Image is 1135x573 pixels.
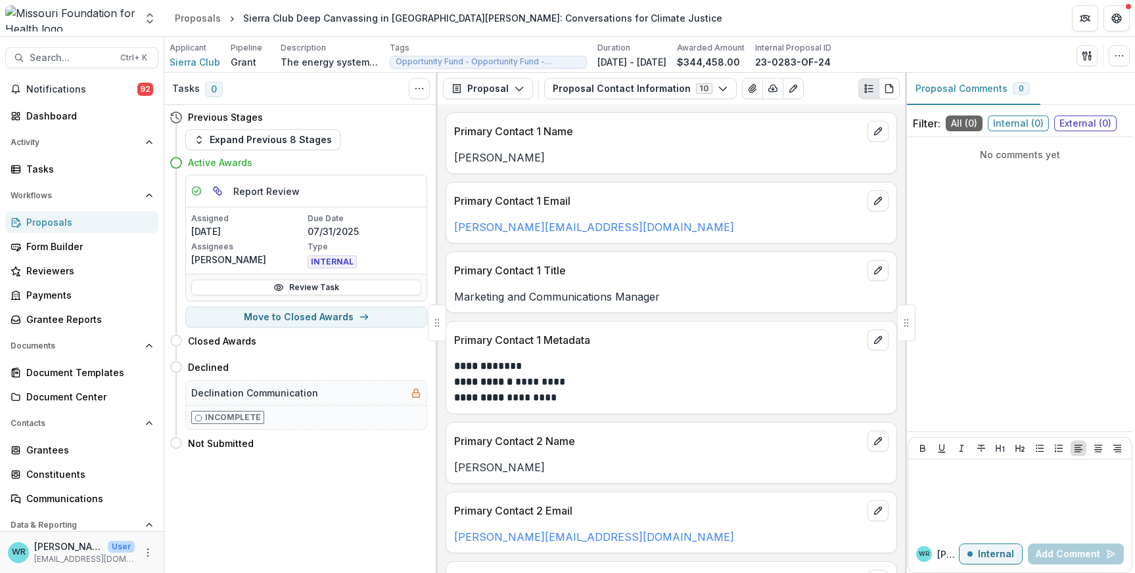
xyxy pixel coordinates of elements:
p: Primary Contact 1 Title [454,263,862,278]
p: The energy system, while necessary, is deeply flawed, and its issues are exacerbated by systemic ... [281,55,379,69]
p: Primary Contact 2 Email [454,503,862,519]
p: Filter: [913,116,940,131]
button: Proposal [443,78,533,99]
a: Proposals [5,211,158,233]
p: Internal [978,549,1014,560]
div: Wendy Rohrbach [919,551,929,557]
h4: Not Submitted [188,436,254,450]
div: Communications [26,492,148,505]
div: Form Builder [26,240,148,253]
button: Add Comment [1028,543,1124,564]
img: Missouri Foundation for Health logo [5,5,135,32]
button: Open entity switcher [141,5,159,32]
p: Primary Contact 2 Name [454,433,862,449]
p: Assigned [191,213,305,224]
button: Open Contacts [5,413,158,434]
button: More [140,545,156,561]
a: Constituents [5,463,158,485]
p: Due Date [308,213,421,224]
button: PDF view [879,78,900,99]
span: All ( 0 ) [946,116,983,131]
span: Internal ( 0 ) [988,116,1049,131]
h4: Closed Awards [188,334,256,348]
p: Pipeline [231,42,262,54]
button: Internal [959,543,1023,564]
span: 0 [205,81,223,97]
a: [PERSON_NAME][EMAIL_ADDRESS][DOMAIN_NAME] [454,530,734,543]
h3: Tasks [172,83,200,95]
span: External ( 0 ) [1054,116,1117,131]
span: 92 [137,83,153,96]
a: Document Templates [5,362,158,383]
p: [EMAIL_ADDRESS][DOMAIN_NAME] [34,553,135,565]
button: Plaintext view [858,78,879,99]
p: User [108,541,135,553]
button: Open Activity [5,132,158,153]
div: Constituents [26,467,148,481]
p: [DATE] - [DATE] [597,55,666,69]
a: [PERSON_NAME][EMAIL_ADDRESS][DOMAIN_NAME] [454,221,734,234]
span: Search... [30,53,112,64]
button: Ordered List [1051,440,1067,456]
button: View dependent tasks [207,180,228,202]
p: Type [308,241,421,253]
button: Proposal Contact Information10 [544,78,737,99]
p: No comments yet [913,148,1127,161]
button: Proposal Comments [905,73,1040,105]
button: Bullet List [1032,440,1048,456]
span: Contacts [11,419,140,428]
div: Grantees [26,443,148,457]
button: Italicize [954,440,969,456]
p: Marketing and Communications Manager [454,289,889,305]
button: Align Center [1090,440,1106,456]
button: Heading 1 [992,440,1008,456]
button: Open Data & Reporting [5,515,158,536]
div: Proposals [26,215,148,229]
button: Move to Closed Awards [185,307,427,328]
p: [PERSON_NAME] [454,459,889,475]
div: Dashboard [26,109,148,123]
div: Sierra Club Deep Canvassing in [GEOGRAPHIC_DATA][PERSON_NAME]: Conversations for Climate Justice [243,11,722,25]
a: Tasks [5,158,158,180]
div: Proposals [175,11,221,25]
span: Notifications [26,84,137,95]
a: Dashboard [5,105,158,127]
h5: Report Review [233,184,300,198]
p: Grant [231,55,256,69]
a: Communications [5,488,158,509]
p: [PERSON_NAME] [191,253,305,266]
p: [PERSON_NAME] [937,547,959,561]
a: Form Builder [5,236,158,257]
button: edit [868,121,889,142]
span: Opportunity Fund - Opportunity Fund - Grants/Contracts [396,57,581,66]
a: Grantee Reports [5,308,158,330]
h5: Declination Communication [191,386,318,400]
button: Partners [1072,5,1098,32]
button: Notifications92 [5,79,158,100]
span: Sierra Club [170,55,220,69]
span: 0 [1019,84,1024,93]
p: Incomplete [205,412,261,423]
p: $344,458.00 [677,55,740,69]
button: Toggle View Cancelled Tasks [409,78,430,99]
button: Align Right [1109,440,1125,456]
button: Open Documents [5,335,158,356]
p: Assignees [191,241,305,253]
div: Reviewers [26,264,148,278]
nav: breadcrumb [170,9,728,28]
button: Edit as form [783,78,804,99]
button: View Attached Files [742,78,763,99]
button: Align Left [1071,440,1086,456]
p: Description [281,42,326,54]
div: Wendy Rohrbach [12,548,26,557]
div: Grantee Reports [26,312,148,326]
button: edit [868,190,889,211]
p: 23-0283-OF-24 [755,55,831,69]
p: [PERSON_NAME] [34,540,103,553]
p: Primary Contact 1 Metadata [454,332,862,348]
p: Awarded Amount [677,42,745,54]
button: Strike [973,440,989,456]
p: [PERSON_NAME] [454,150,889,165]
button: edit [868,329,889,350]
p: Primary Contact 1 Name [454,123,862,139]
